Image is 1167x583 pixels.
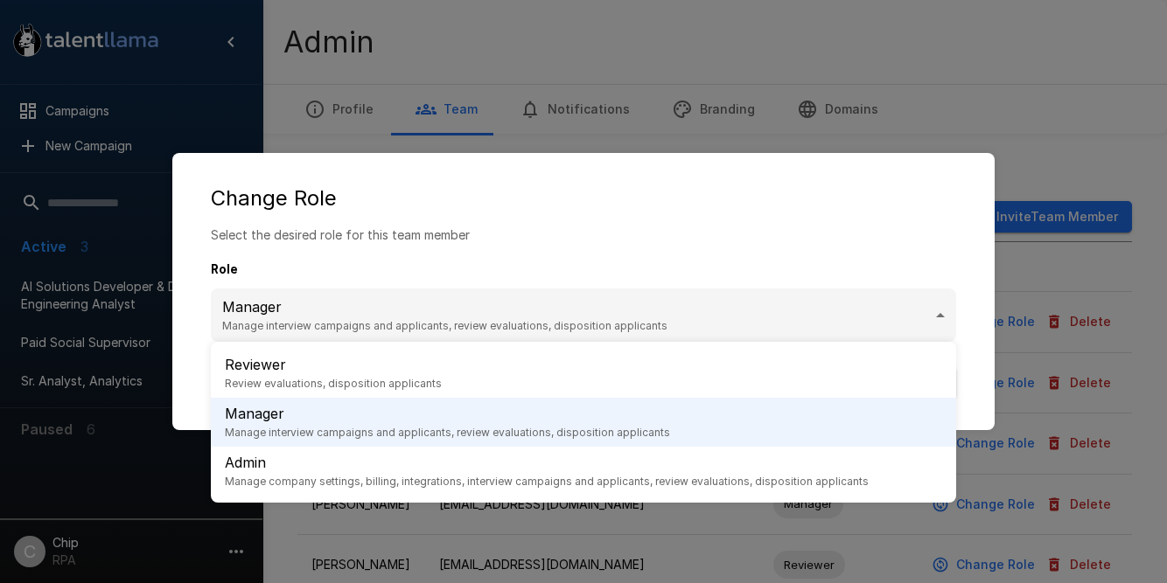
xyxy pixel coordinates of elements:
[225,403,670,424] p: Manager
[225,375,442,392] span: Review evaluations, disposition applicants
[225,354,442,375] p: Reviewer
[225,473,869,490] span: Manage company settings, billing, integrations, interview campaigns and applicants, review evalua...
[225,424,670,441] span: Manage interview campaigns and applicants, review evaluations, disposition applicants
[225,452,869,473] p: Admin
